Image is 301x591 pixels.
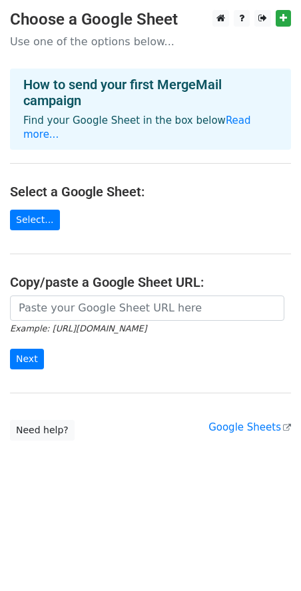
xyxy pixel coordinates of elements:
h4: Select a Google Sheet: [10,184,291,200]
input: Next [10,349,44,369]
a: Google Sheets [208,421,291,433]
input: Paste your Google Sheet URL here [10,295,284,321]
h4: How to send your first MergeMail campaign [23,77,278,108]
p: Find your Google Sheet in the box below [23,114,278,142]
a: Select... [10,210,60,230]
a: Read more... [23,114,251,140]
small: Example: [URL][DOMAIN_NAME] [10,323,147,333]
h3: Choose a Google Sheet [10,10,291,29]
h4: Copy/paste a Google Sheet URL: [10,274,291,290]
a: Need help? [10,420,75,441]
p: Use one of the options below... [10,35,291,49]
